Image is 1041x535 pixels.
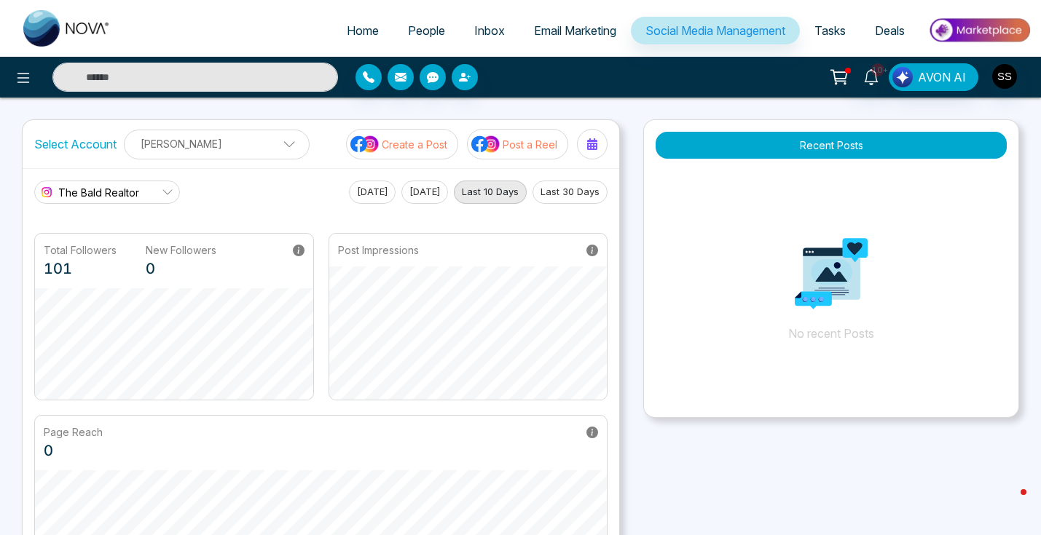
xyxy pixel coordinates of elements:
[814,23,846,38] span: Tasks
[133,132,300,156] p: [PERSON_NAME]
[534,23,616,38] span: Email Marketing
[454,181,527,204] button: Last 10 Days
[44,440,103,461] p: 0
[656,132,1007,159] button: Recent Posts
[338,242,419,258] p: Post Impressions
[23,10,111,47] img: Nova CRM Logo
[349,181,396,204] button: [DATE]
[401,181,448,204] button: [DATE]
[332,17,393,44] a: Home
[146,242,216,258] p: New Followers
[34,135,117,153] label: Select Account
[889,63,978,91] button: AVON AI
[503,137,557,152] p: Post a Reel
[350,135,380,154] img: social-media-icon
[860,17,919,44] a: Deals
[408,23,445,38] span: People
[467,129,568,159] button: social-media-iconPost a Reel
[991,486,1026,520] iframe: Intercom live chat
[382,137,447,152] p: Create a Post
[918,68,966,86] span: AVON AI
[146,258,216,280] p: 0
[44,258,117,280] p: 101
[44,424,103,440] p: Page Reach
[992,64,1017,89] img: User Avatar
[644,166,1018,384] p: No recent Posts
[927,14,1032,47] img: Market-place.gif
[871,63,884,76] span: 10+
[471,135,500,154] img: social-media-icon
[795,237,868,310] img: Analytics png
[460,17,519,44] a: Inbox
[645,23,785,38] span: Social Media Management
[346,129,458,159] button: social-media-iconCreate a Post
[393,17,460,44] a: People
[44,242,117,258] p: Total Followers
[58,185,139,200] span: The Bald Realtor
[533,181,608,204] button: Last 30 Days
[631,17,800,44] a: Social Media Management
[854,63,889,89] a: 10+
[875,23,905,38] span: Deals
[892,67,913,87] img: Lead Flow
[347,23,379,38] span: Home
[800,17,860,44] a: Tasks
[519,17,631,44] a: Email Marketing
[474,23,505,38] span: Inbox
[39,185,54,199] img: instagram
